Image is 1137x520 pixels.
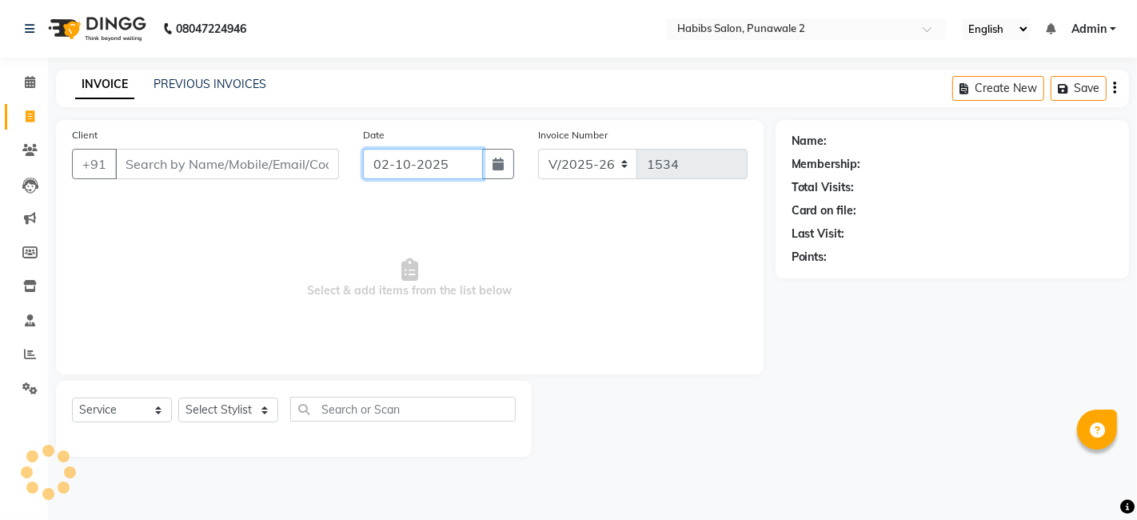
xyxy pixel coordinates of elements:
img: logo [41,6,150,51]
div: Card on file: [792,202,857,219]
button: +91 [72,149,117,179]
input: Search or Scan [290,397,516,422]
label: Invoice Number [538,128,608,142]
span: Admin [1071,21,1107,38]
b: 08047224946 [176,6,246,51]
input: Search by Name/Mobile/Email/Code [115,149,339,179]
div: Last Visit: [792,226,845,242]
a: PREVIOUS INVOICES [154,77,266,91]
div: Total Visits: [792,179,855,196]
label: Client [72,128,98,142]
div: Points: [792,249,828,266]
label: Date [363,128,385,142]
div: Name: [792,133,828,150]
button: Save [1051,76,1107,101]
button: Create New [952,76,1044,101]
a: INVOICE [75,70,134,99]
span: Select & add items from the list below [72,198,748,358]
div: Membership: [792,156,861,173]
